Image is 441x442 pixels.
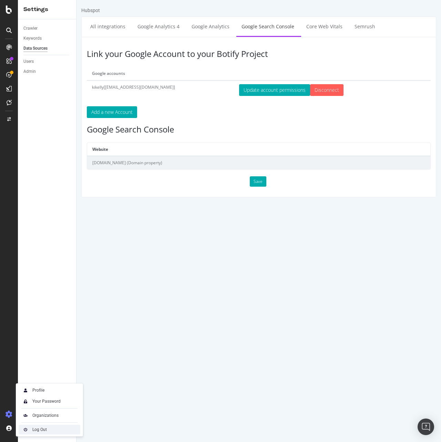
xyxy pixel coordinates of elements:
[23,25,38,32] div: Crawler
[19,396,80,406] a: Your Password
[273,17,304,36] a: Semrush
[173,176,190,187] button: Save
[21,386,30,394] img: Xx2yTbCeVcdxHMdxHOc+8gctb42vCocUYgAAAABJRU5ErkJggg==
[163,84,234,96] button: Update account permissions
[160,17,223,36] a: Google Search Console
[19,425,80,434] a: Log Out
[23,58,71,65] a: Users
[10,106,61,118] button: Add a new Account
[23,25,71,32] a: Crawler
[23,58,34,65] div: Users
[32,399,61,404] div: Your Password
[10,125,354,134] h3: Google Search Console
[21,425,30,434] img: prfnF3csMXgAAAABJRU5ErkJggg==
[234,84,267,96] input: Disconnect
[19,385,80,395] a: Profile
[21,397,30,405] img: tUVSALn78D46LlpAY8klYZqgKwTuBm2K29c6p1XQNDCsM0DgKSSoAXXevcAwljcHBINEg0LrUEktgcYYD5sVUphq1JigPmkfB...
[21,411,30,420] img: AtrBVVRoAgWaAAAAAElFTkSuQmCC
[23,45,71,52] a: Data Sources
[23,35,71,42] a: Keywords
[56,17,108,36] a: Google Analytics 4
[110,17,158,36] a: Google Analytics
[23,45,48,52] div: Data Sources
[32,413,59,418] div: Organizations
[225,17,271,36] a: Core Web Vitals
[11,156,354,169] td: [DOMAIN_NAME] (Domain property)
[32,427,47,432] div: Log Out
[10,49,354,58] h3: Link your Google Account to your Botify Project
[19,411,80,420] a: Organizations
[23,6,71,13] div: Settings
[418,419,434,435] div: Open Intercom Messenger
[32,387,44,393] div: Profile
[23,68,36,75] div: Admin
[11,143,354,156] th: Website
[23,68,71,75] a: Admin
[5,7,23,14] div: Hubspot
[10,80,157,99] td: kikelly[[EMAIL_ADDRESS][DOMAIN_NAME]]
[9,17,54,36] a: All integrations
[23,35,42,42] div: Keywords
[10,67,157,80] th: Google accounts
